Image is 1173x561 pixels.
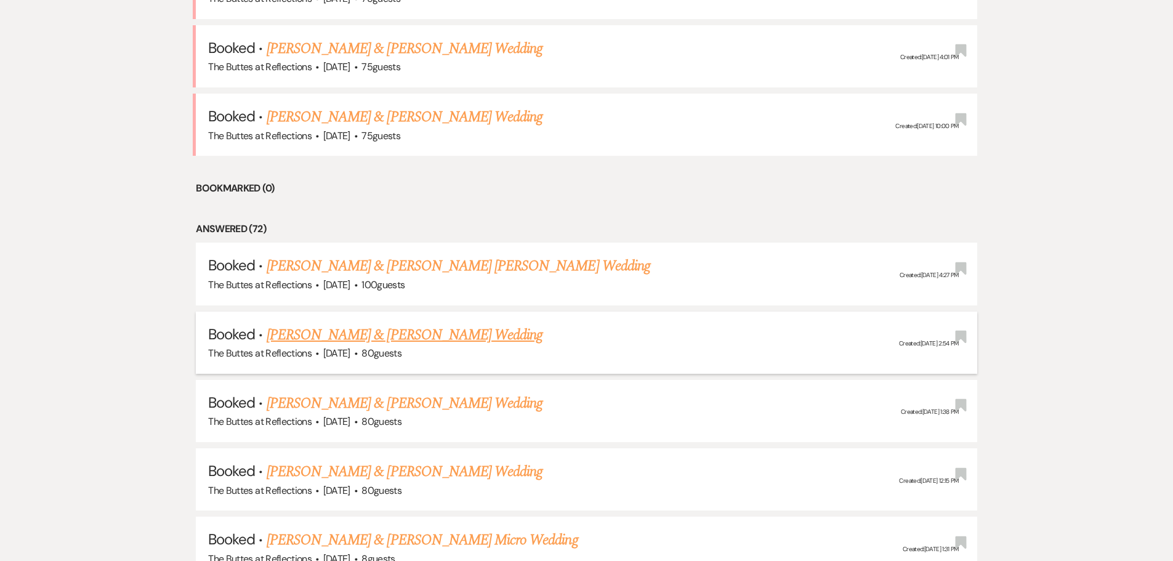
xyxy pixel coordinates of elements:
span: [DATE] [323,347,350,360]
span: [DATE] [323,60,350,73]
a: [PERSON_NAME] & [PERSON_NAME] Micro Wedding [267,529,578,551]
span: 80 guests [361,484,401,497]
span: [DATE] [323,415,350,428]
span: Booked [208,107,255,126]
a: [PERSON_NAME] & [PERSON_NAME] Wedding [267,324,542,346]
span: Created: [DATE] 1:31 PM [903,545,959,553]
span: Booked [208,530,255,549]
a: [PERSON_NAME] & [PERSON_NAME] Wedding [267,461,542,483]
span: 100 guests [361,278,405,291]
span: The Buttes at Reflections [208,415,312,428]
span: The Buttes at Reflections [208,484,312,497]
span: The Buttes at Reflections [208,347,312,360]
span: The Buttes at Reflections [208,278,312,291]
span: [DATE] [323,278,350,291]
span: Booked [208,38,255,57]
a: [PERSON_NAME] & [PERSON_NAME] Wedding [267,38,542,60]
a: [PERSON_NAME] & [PERSON_NAME] Wedding [267,392,542,414]
span: Booked [208,461,255,480]
span: Booked [208,256,255,275]
span: 75 guests [361,129,400,142]
span: 75 guests [361,60,400,73]
li: Bookmarked (0) [196,180,977,196]
span: Created: [DATE] 2:54 PM [899,339,959,347]
span: Created: [DATE] 4:27 PM [900,271,959,279]
span: Created: [DATE] 10:00 PM [895,122,958,130]
li: Answered (72) [196,221,977,237]
span: The Buttes at Reflections [208,129,312,142]
span: The Buttes at Reflections [208,60,312,73]
a: [PERSON_NAME] & [PERSON_NAME] [PERSON_NAME] Wedding [267,255,650,277]
span: Created: [DATE] 1:38 PM [901,408,959,416]
span: 80 guests [361,415,401,428]
span: [DATE] [323,484,350,497]
span: Created: [DATE] 4:01 PM [900,54,959,62]
span: Booked [208,393,255,412]
span: Booked [208,325,255,344]
span: Created: [DATE] 12:15 PM [899,477,958,485]
span: 80 guests [361,347,401,360]
a: [PERSON_NAME] & [PERSON_NAME] Wedding [267,106,542,128]
span: [DATE] [323,129,350,142]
